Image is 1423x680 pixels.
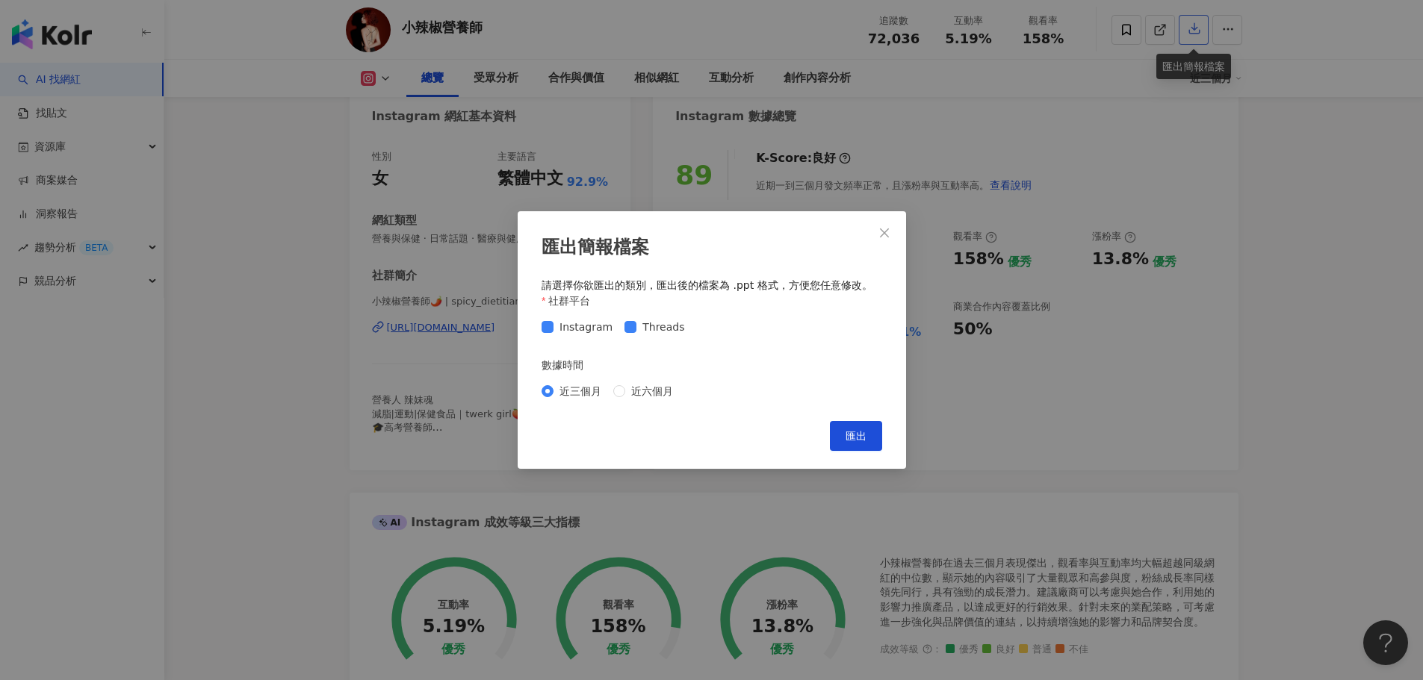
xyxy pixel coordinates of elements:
[636,319,690,335] span: Threads
[542,293,601,309] label: 社群平台
[554,319,619,335] span: Instagram
[846,430,866,442] span: 匯出
[878,227,890,239] span: close
[830,421,882,451] button: 匯出
[625,383,679,399] span: 近六個月
[554,383,607,399] span: 近三個月
[869,218,899,248] button: Close
[542,357,594,373] label: 數據時間
[542,278,882,293] div: 請選擇你欲匯出的類別，匯出後的檔案為 .ppt 格式，方便您任意修改。
[542,235,882,261] div: 匯出簡報檔案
